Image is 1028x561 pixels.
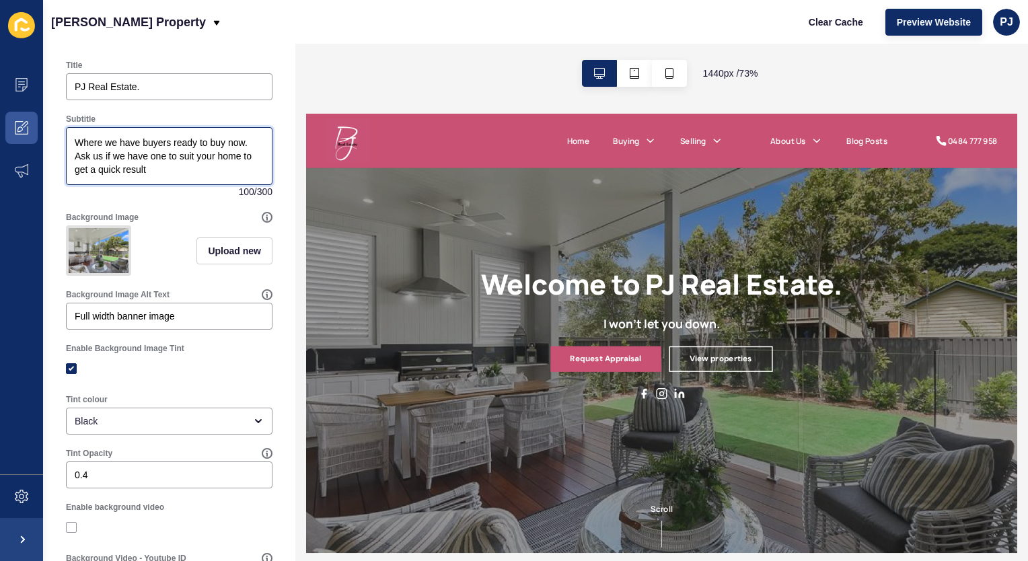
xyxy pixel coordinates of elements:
[257,185,272,198] span: 300
[875,29,943,45] div: 0484 777 958
[66,114,96,124] label: Subtitle
[66,343,184,354] label: Enable Background Image Tint
[66,408,272,435] div: open menu
[66,60,82,71] label: Title
[66,289,170,300] label: Background Image Alt Text
[703,67,758,80] span: 1440 px / 73 %
[897,15,971,29] span: Preview Website
[355,29,386,45] a: Home
[418,29,455,45] a: Buying
[494,317,636,352] a: View properties
[809,15,863,29] span: Clear Cache
[1000,15,1013,29] span: PJ
[405,276,564,295] h2: I won't let you down.
[27,7,87,67] img: PJ Real Estate Logo
[66,448,112,459] label: Tint Opacity
[238,209,730,254] h1: Welcome to PJ Real Estate.
[857,29,943,45] a: 0484 777 958
[196,237,272,264] button: Upload new
[736,29,792,45] a: Blog Posts
[208,244,261,258] span: Upload new
[51,5,206,39] p: [PERSON_NAME] Property
[69,228,128,273] img: 8256a6398812f44e8accdbe8537dba3f.jpg
[66,394,108,405] label: Tint colour
[66,212,139,223] label: Background Image
[66,502,164,513] label: Enable background video
[333,317,484,352] a: Request Appraisal
[509,29,545,45] a: Selling
[632,29,681,45] a: About Us
[254,185,257,198] span: /
[68,129,270,183] textarea: Where we have buyers ready to buy now. Ask us if we have one to suit your home to get a quick result
[885,9,982,36] button: Preview Website
[238,185,254,198] span: 100
[797,9,875,36] button: Clear Cache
